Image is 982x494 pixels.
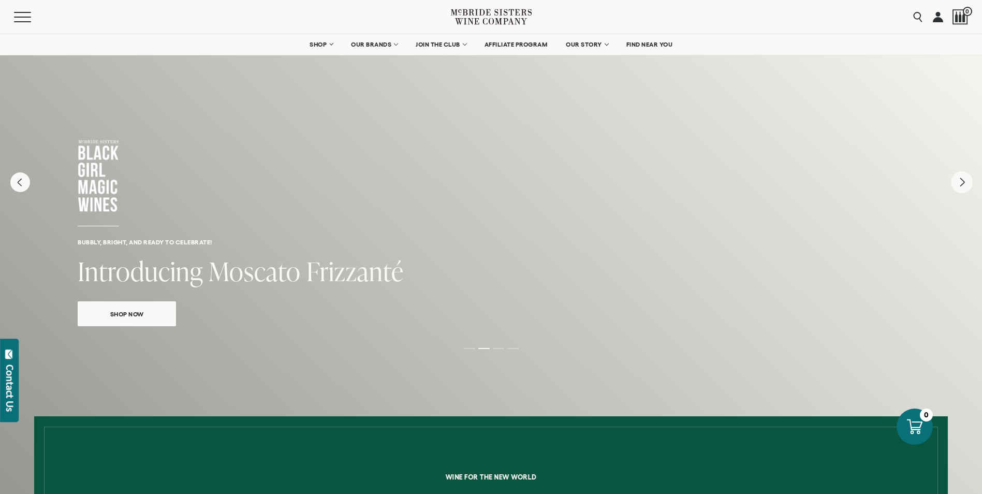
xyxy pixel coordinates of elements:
[493,348,504,349] li: Page dot 3
[464,348,475,349] li: Page dot 1
[344,34,404,55] a: OUR BRANDS
[566,41,602,48] span: OUR STORY
[507,348,519,349] li: Page dot 4
[559,34,614,55] a: OUR STORY
[409,34,473,55] a: JOIN THE CLUB
[310,41,327,48] span: SHOP
[478,348,490,349] li: Page dot 2
[306,253,404,289] span: Frizzanté
[951,171,973,193] button: Next
[78,253,203,289] span: Introducing
[10,172,30,192] button: Previous
[78,239,904,245] h6: Bubbly, bright, and ready to celebrate!
[920,409,933,422] div: 0
[485,41,548,48] span: AFFILIATE PROGRAM
[14,12,51,22] button: Mobile Menu Trigger
[209,253,301,289] span: Moscato
[303,34,339,55] a: SHOP
[5,365,15,412] div: Contact Us
[92,308,162,320] span: Shop Now
[113,473,869,481] h6: Wine for the new world
[620,34,680,55] a: FIND NEAR YOU
[78,301,176,326] a: Shop Now
[963,7,972,16] span: 0
[351,41,391,48] span: OUR BRANDS
[626,41,673,48] span: FIND NEAR YOU
[478,34,554,55] a: AFFILIATE PROGRAM
[416,41,460,48] span: JOIN THE CLUB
